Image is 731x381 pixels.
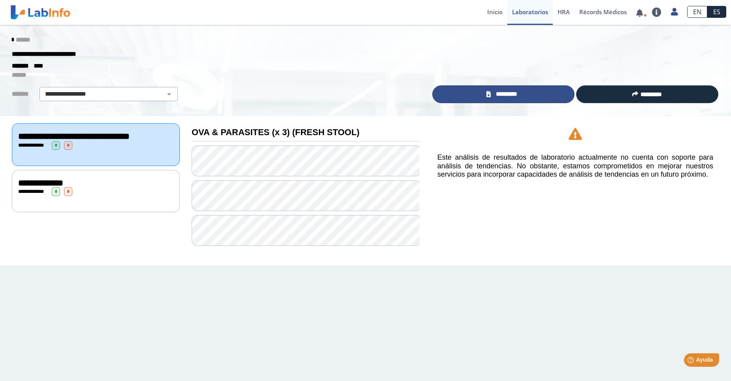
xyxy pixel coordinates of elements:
a: ES [707,6,726,18]
span: HRA [558,8,570,16]
a: EN [687,6,707,18]
iframe: Help widget launcher [661,350,722,372]
h5: Este análisis de resultados de laboratorio actualmente no cuenta con soporte para análisis de ten... [437,153,713,179]
b: OVA & PARASITES (x 3) (FRESH STOOL) [192,127,360,137]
